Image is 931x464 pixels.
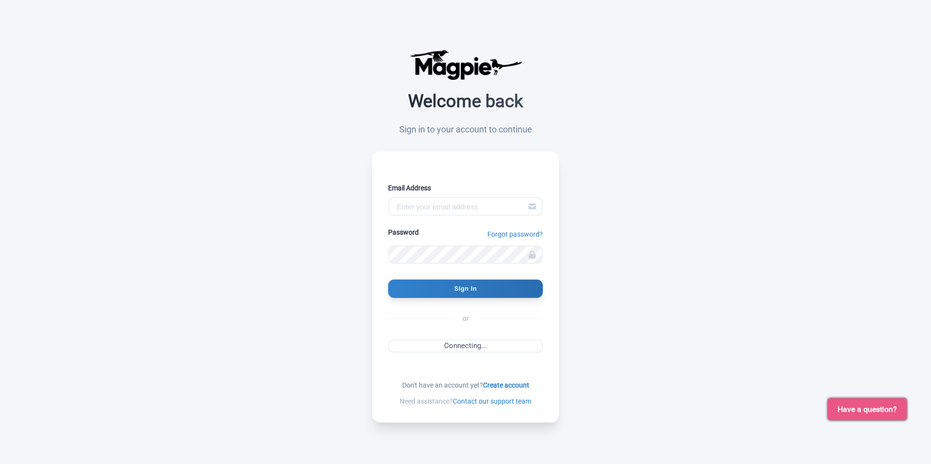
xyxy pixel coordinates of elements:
img: logo-ab69f6fb50320c5b225c76a69d11143b.png [407,49,524,80]
span: or [455,314,477,324]
label: Password [388,227,419,238]
a: Connecting... [388,339,543,353]
div: Don't have an account yet? [388,380,543,390]
div: Need assistance? [388,396,543,407]
label: Email Address [388,183,543,193]
input: Enter your email address [388,197,543,216]
a: Contact our support team [452,397,532,406]
span: Have a question? [838,404,897,415]
p: Sign in to your account to continue [372,123,559,136]
button: Have a question? [828,398,907,420]
a: Create account [483,381,531,390]
h2: Welcome back [372,92,559,111]
a: Forgot password? [487,229,543,240]
input: Sign In [388,279,543,298]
